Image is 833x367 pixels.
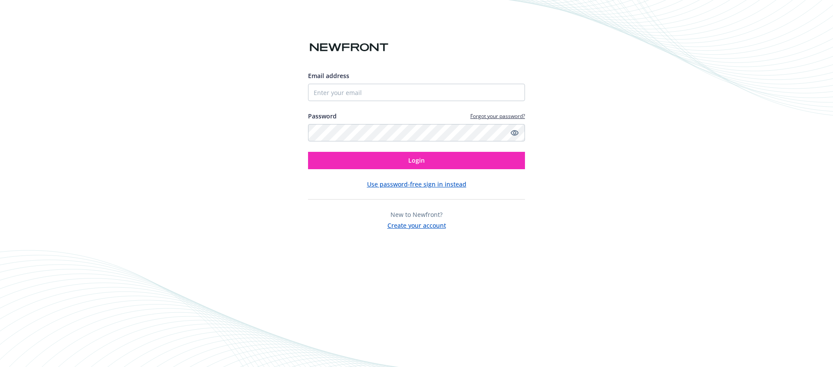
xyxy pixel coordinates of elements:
span: New to Newfront? [390,210,443,219]
input: Enter your email [308,84,525,101]
a: Show password [509,128,520,138]
img: Newfront logo [308,40,390,55]
button: Login [308,152,525,169]
button: Use password-free sign in instead [367,180,466,189]
button: Create your account [387,219,446,230]
label: Password [308,111,337,121]
input: Enter your password [308,124,525,141]
a: Forgot your password? [470,112,525,120]
span: Login [408,156,425,164]
span: Email address [308,72,349,80]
